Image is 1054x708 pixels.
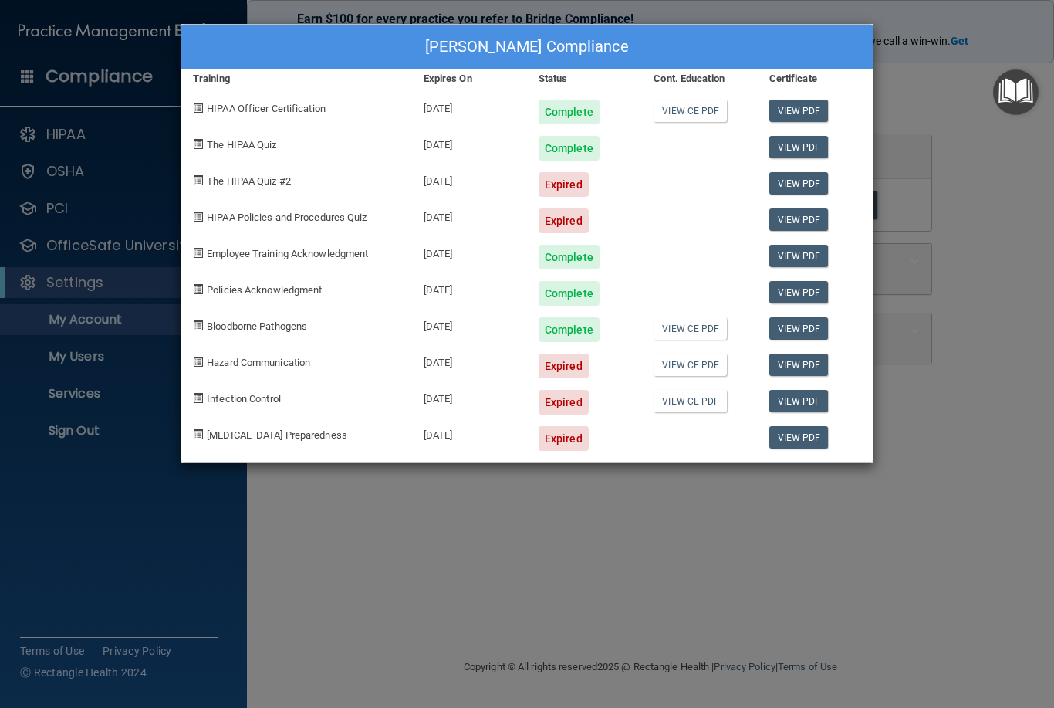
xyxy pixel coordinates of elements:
[412,342,527,378] div: [DATE]
[769,281,829,303] a: View PDF
[654,317,727,340] a: View CE PDF
[769,172,829,195] a: View PDF
[412,233,527,269] div: [DATE]
[654,100,727,122] a: View CE PDF
[642,69,757,88] div: Cont. Education
[539,172,589,197] div: Expired
[412,69,527,88] div: Expires On
[654,354,727,376] a: View CE PDF
[769,245,829,267] a: View PDF
[207,284,322,296] span: Policies Acknowledgment
[412,415,527,451] div: [DATE]
[207,393,281,405] span: Infection Control
[207,175,291,187] span: The HIPAA Quiz #2
[539,100,600,124] div: Complete
[539,390,589,415] div: Expired
[207,212,367,223] span: HIPAA Policies and Procedures Quiz
[539,317,600,342] div: Complete
[769,100,829,122] a: View PDF
[412,306,527,342] div: [DATE]
[758,69,873,88] div: Certificate
[539,354,589,378] div: Expired
[181,25,873,69] div: [PERSON_NAME] Compliance
[412,378,527,415] div: [DATE]
[207,429,347,441] span: [MEDICAL_DATA] Preparedness
[539,426,589,451] div: Expired
[654,390,727,412] a: View CE PDF
[769,208,829,231] a: View PDF
[769,354,829,376] a: View PDF
[207,103,326,114] span: HIPAA Officer Certification
[207,320,307,332] span: Bloodborne Pathogens
[527,69,642,88] div: Status
[539,281,600,306] div: Complete
[412,88,527,124] div: [DATE]
[181,69,412,88] div: Training
[412,269,527,306] div: [DATE]
[769,426,829,449] a: View PDF
[769,136,829,158] a: View PDF
[412,124,527,161] div: [DATE]
[539,245,600,269] div: Complete
[412,161,527,197] div: [DATE]
[207,357,310,368] span: Hazard Communication
[539,136,600,161] div: Complete
[207,248,368,259] span: Employee Training Acknowledgment
[539,208,589,233] div: Expired
[769,390,829,412] a: View PDF
[769,317,829,340] a: View PDF
[412,197,527,233] div: [DATE]
[993,69,1039,115] button: Open Resource Center
[207,139,276,151] span: The HIPAA Quiz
